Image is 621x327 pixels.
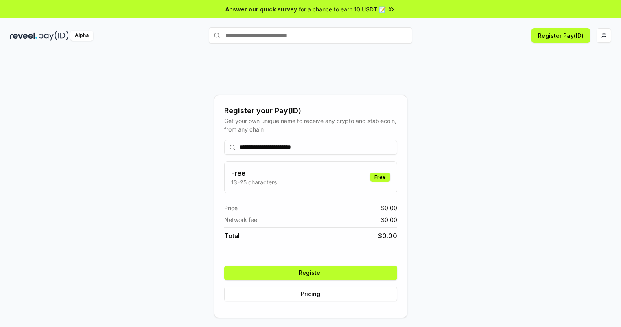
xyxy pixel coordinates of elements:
[224,116,397,134] div: Get your own unique name to receive any crypto and stablecoin, from any chain
[224,204,238,212] span: Price
[381,204,397,212] span: $ 0.00
[224,105,397,116] div: Register your Pay(ID)
[224,266,397,280] button: Register
[224,231,240,241] span: Total
[10,31,37,41] img: reveel_dark
[224,287,397,301] button: Pricing
[70,31,93,41] div: Alpha
[231,168,277,178] h3: Free
[378,231,397,241] span: $ 0.00
[231,178,277,187] p: 13-25 characters
[225,5,297,13] span: Answer our quick survey
[370,173,390,182] div: Free
[39,31,69,41] img: pay_id
[531,28,590,43] button: Register Pay(ID)
[381,215,397,224] span: $ 0.00
[299,5,386,13] span: for a chance to earn 10 USDT 📝
[224,215,257,224] span: Network fee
